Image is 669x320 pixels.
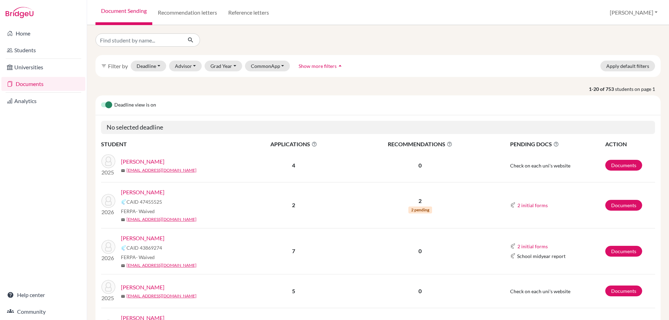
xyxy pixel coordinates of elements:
span: Filter by [108,63,128,69]
span: - Waived [136,254,155,260]
p: 2026 [101,254,115,262]
p: 2025 [101,168,115,177]
span: Check on each uni's website [510,163,570,169]
span: FERPA [121,208,155,215]
span: mail [121,218,125,222]
img: Byrnes, Cormac [101,280,115,294]
p: 2026 [101,208,115,216]
img: Parasramka, Rohan [101,240,115,254]
span: mail [121,294,125,298]
span: RECOMMENDATIONS [347,140,493,148]
span: mail [121,264,125,268]
a: [EMAIL_ADDRESS][DOMAIN_NAME] [126,293,197,299]
button: Grad Year [205,61,242,71]
span: APPLICATIONS [241,140,347,148]
a: [PERSON_NAME] [121,188,164,196]
p: 0 [347,161,493,170]
p: 2025 [101,294,115,302]
span: 2 pending [408,206,432,213]
span: CAID 47455525 [126,198,162,205]
a: Analytics [1,94,85,108]
button: Show more filtersarrow_drop_up [293,61,349,71]
span: Deadline view is on [114,101,156,109]
button: Advisor [169,61,202,71]
button: [PERSON_NAME] [607,6,661,19]
p: 2 [347,197,493,205]
img: Misra, Medha [101,154,115,168]
b: 7 [292,248,295,254]
span: PENDING DOCS [510,140,605,148]
img: Common App logo [121,199,126,205]
input: Find student by name... [95,33,182,47]
button: 2 initial forms [517,201,548,209]
a: [EMAIL_ADDRESS][DOMAIN_NAME] [126,216,197,223]
b: 2 [292,202,295,208]
span: Show more filters [299,63,337,69]
span: CAID 43869274 [126,244,162,251]
th: STUDENT [101,140,240,149]
b: 4 [292,162,295,169]
button: 2 initial forms [517,242,548,250]
p: 0 [347,287,493,295]
a: Documents [605,160,642,171]
a: Documents [1,77,85,91]
h5: No selected deadline [101,121,655,134]
a: [PERSON_NAME] [121,234,164,242]
img: Vilela, Nicholas [101,194,115,208]
a: Help center [1,288,85,302]
a: Community [1,305,85,319]
i: arrow_drop_up [337,62,344,69]
th: ACTION [605,140,655,149]
button: Apply default filters [600,61,655,71]
a: Students [1,43,85,57]
span: FERPA [121,253,155,261]
strong: 1-20 of 753 [589,85,615,93]
img: Bridge-U [6,7,33,18]
img: Common App logo [510,253,516,259]
a: [PERSON_NAME] [121,157,164,166]
a: [EMAIL_ADDRESS][DOMAIN_NAME] [126,262,197,268]
span: mail [121,169,125,173]
i: filter_list [101,63,107,69]
b: 5 [292,288,295,294]
a: Documents [605,286,642,296]
img: Common App logo [510,202,516,208]
span: Check on each uni's website [510,288,570,294]
a: [PERSON_NAME] [121,283,164,291]
span: - Waived [136,208,155,214]
a: [EMAIL_ADDRESS][DOMAIN_NAME] [126,167,197,173]
img: Common App logo [510,243,516,249]
a: Documents [605,200,642,211]
button: CommonApp [245,61,290,71]
a: Documents [605,246,642,257]
span: students on page 1 [615,85,661,93]
a: Universities [1,60,85,74]
span: School midyear report [517,252,566,260]
img: Common App logo [121,245,126,251]
p: 0 [347,247,493,255]
a: Home [1,26,85,40]
button: Deadline [131,61,166,71]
